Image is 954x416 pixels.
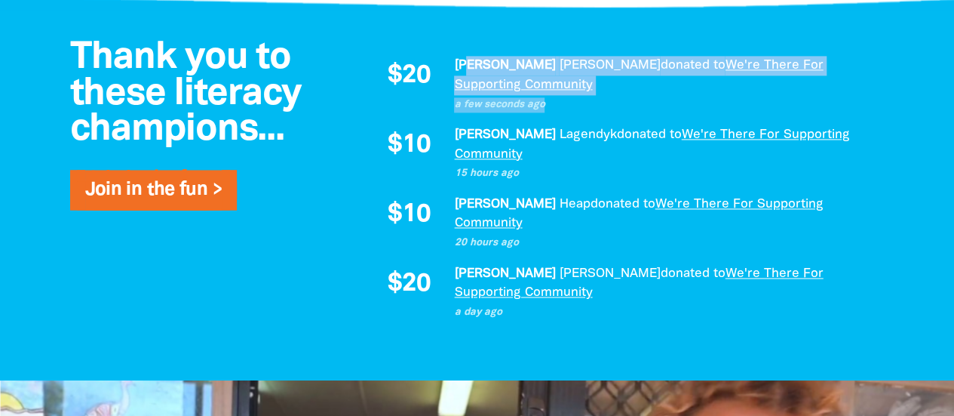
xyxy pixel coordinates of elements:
em: [PERSON_NAME] [454,268,555,279]
a: Join in the fun > [85,181,222,199]
em: Lagendyk [559,129,616,140]
div: Donation stream [371,56,869,320]
p: a few seconds ago [454,97,869,112]
span: $10 [388,133,431,159]
span: donated to [660,268,725,279]
div: Paginated content [371,56,869,320]
em: [PERSON_NAME] [559,268,660,279]
p: 20 hours ago [454,236,869,251]
p: 15 hours ago [454,166,869,181]
span: donated to [660,60,725,71]
span: donated to [616,129,681,140]
em: [PERSON_NAME] [559,60,660,71]
em: [PERSON_NAME] [454,129,555,140]
em: Heap [559,199,590,210]
em: [PERSON_NAME] [454,60,555,71]
span: donated to [590,199,655,210]
span: Thank you to these literacy champions... [70,41,302,147]
em: [PERSON_NAME] [454,199,555,210]
span: $20 [388,63,431,89]
a: We're There For Supporting Community [454,60,823,91]
a: We're There For Supporting Community [454,129,849,160]
span: $20 [388,272,431,297]
span: $10 [388,202,431,228]
p: a day ago [454,305,869,320]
